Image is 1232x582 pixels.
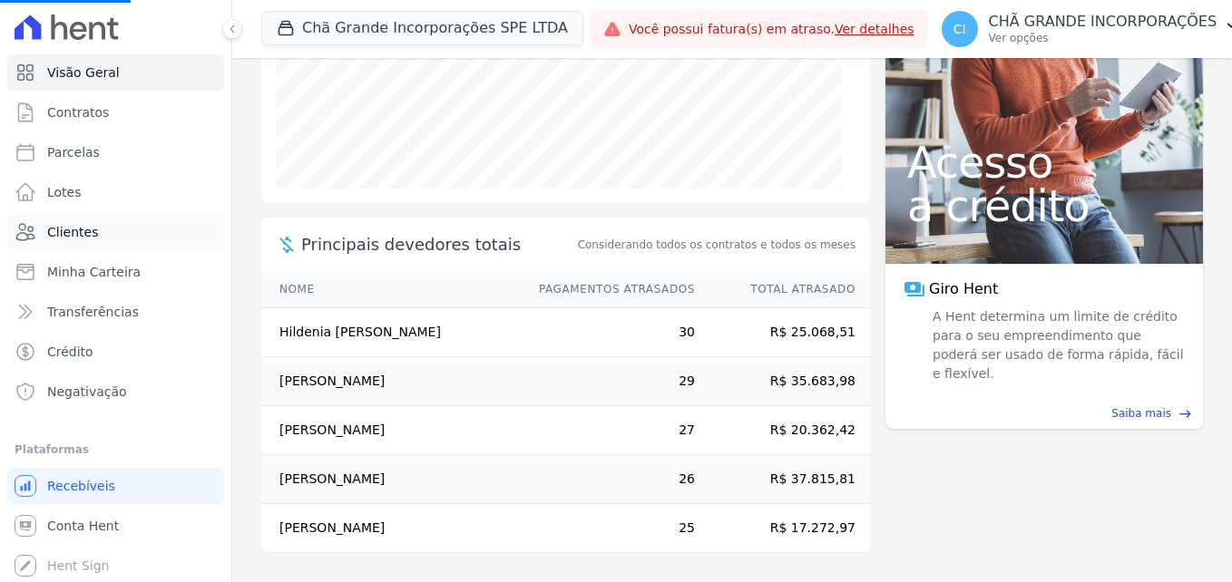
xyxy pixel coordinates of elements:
span: Recebíveis [47,477,115,495]
th: Total Atrasado [696,271,870,308]
td: R$ 25.068,51 [696,308,870,357]
span: Giro Hent [929,278,998,300]
td: 27 [522,406,696,455]
span: Contratos [47,103,109,121]
div: Plataformas [15,439,217,461]
a: Conta Hent [7,508,224,544]
td: R$ 35.683,98 [696,357,870,406]
span: Clientes [47,223,98,241]
span: Você possui fatura(s) em atraso. [629,20,914,39]
a: Lotes [7,174,224,210]
span: Principais devedores totais [301,232,574,257]
td: R$ 37.815,81 [696,455,870,504]
span: Transferências [47,303,139,321]
span: Considerando todos os contratos e todos os meses [578,237,856,253]
td: 26 [522,455,696,504]
a: Crédito [7,334,224,370]
span: Conta Hent [47,517,119,535]
td: [PERSON_NAME] [261,357,522,406]
a: Transferências [7,294,224,330]
span: Lotes [47,183,82,201]
a: Minha Carteira [7,254,224,290]
a: Ver detalhes [835,22,914,36]
th: Pagamentos Atrasados [522,271,696,308]
span: Visão Geral [47,63,120,82]
span: CI [953,23,966,35]
td: [PERSON_NAME] [261,455,522,504]
td: [PERSON_NAME] [261,406,522,455]
a: Visão Geral [7,54,224,91]
a: Parcelas [7,134,224,170]
td: R$ 17.272,97 [696,504,870,553]
span: Minha Carteira [47,263,141,281]
a: Clientes [7,214,224,250]
a: Contratos [7,94,224,131]
span: A Hent determina um limite de crédito para o seu empreendimento que poderá ser usado de forma ráp... [929,307,1185,383]
span: Parcelas [47,143,100,161]
span: Negativação [47,383,127,401]
td: [PERSON_NAME] [261,504,522,553]
button: Chã Grande Incorporações SPE LTDA [261,11,583,45]
span: a crédito [907,184,1181,228]
a: Negativação [7,373,224,410]
a: Recebíveis [7,468,224,504]
td: 25 [522,504,696,553]
td: 30 [522,308,696,357]
span: Crédito [47,343,93,361]
span: east [1178,407,1192,421]
p: CHÃ GRANDE INCORPORAÇÕES [989,13,1217,31]
span: Acesso [907,141,1181,184]
td: 29 [522,357,696,406]
p: Ver opções [989,31,1217,45]
th: Nome [261,271,522,308]
a: Saiba mais east [896,405,1192,422]
td: Hildenia [PERSON_NAME] [261,308,522,357]
td: R$ 20.362,42 [696,406,870,455]
span: Saiba mais [1111,405,1171,422]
